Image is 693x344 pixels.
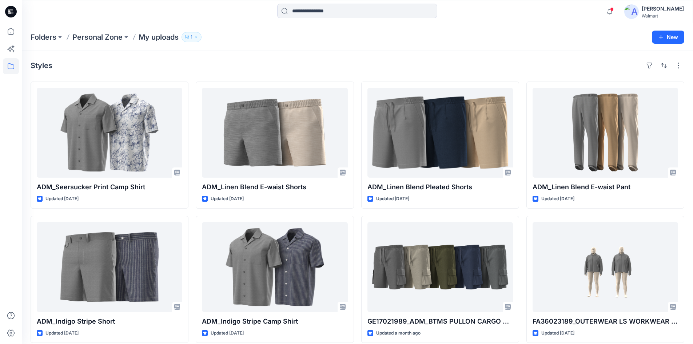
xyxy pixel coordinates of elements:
a: ADM_Linen Blend Pleated Shorts [367,88,513,178]
a: GE17021989_ADM_BTMS PULLON CARGO SHORT [367,222,513,312]
p: Updated [DATE] [211,329,244,337]
a: FA36023189_OUTERWEAR LS WORKWEAR JKT_3D SIZE SET_BIG MAN [533,222,678,312]
p: Updated [DATE] [211,195,244,203]
p: Updated [DATE] [45,195,79,203]
p: Updated [DATE] [541,329,574,337]
img: avatar [624,4,639,19]
p: FA36023189_OUTERWEAR LS WORKWEAR JKT_3D SIZE SET_BIG MAN [533,316,678,327]
p: ADM_Indigo Stripe Short [37,316,182,327]
a: ADM_Seersucker Print Camp Shirt [37,88,182,178]
h4: Styles [31,61,52,70]
p: Updated [DATE] [541,195,574,203]
button: 1 [182,32,202,42]
p: ADM_Linen Blend Pleated Shorts [367,182,513,192]
p: My uploads [139,32,179,42]
p: GE17021989_ADM_BTMS PULLON CARGO SHORT [367,316,513,327]
a: Personal Zone [72,32,123,42]
p: ADM_Seersucker Print Camp Shirt [37,182,182,192]
p: ADM_Linen Blend E-waist Shorts [202,182,347,192]
p: Updated [DATE] [45,329,79,337]
a: Folders [31,32,56,42]
p: 1 [191,33,192,41]
a: ADM_Linen Blend E-waist Pant [533,88,678,178]
p: Updated a month ago [376,329,421,337]
p: Updated [DATE] [376,195,409,203]
div: Walmart [642,13,684,19]
a: ADM_Linen Blend E-waist Shorts [202,88,347,178]
p: ADM_Indigo Stripe Camp Shirt [202,316,347,327]
a: ADM_Indigo Stripe Camp Shirt [202,222,347,312]
button: New [652,31,684,44]
a: ADM_Indigo Stripe Short [37,222,182,312]
p: ADM_Linen Blend E-waist Pant [533,182,678,192]
div: [PERSON_NAME] [642,4,684,13]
